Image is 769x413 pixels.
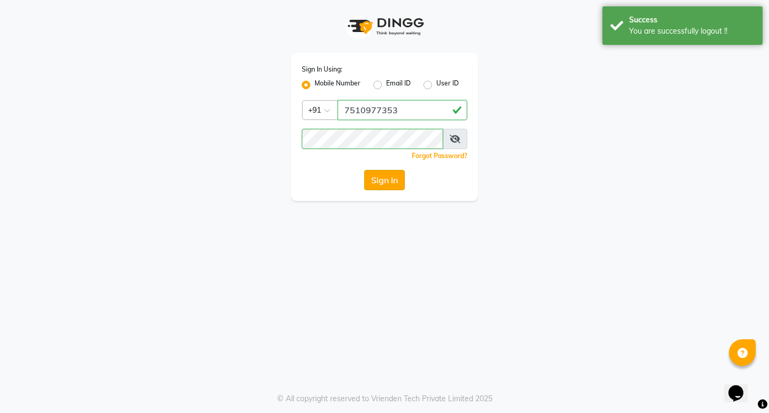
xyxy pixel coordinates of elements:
[364,170,405,190] button: Sign In
[302,129,443,149] input: Username
[436,79,459,91] label: User ID
[386,79,411,91] label: Email ID
[338,100,467,120] input: Username
[302,65,342,74] label: Sign In Using:
[629,14,755,26] div: Success
[315,79,360,91] label: Mobile Number
[412,152,467,160] a: Forgot Password?
[342,11,427,42] img: logo1.svg
[629,26,755,37] div: You are successfully logout !!
[724,370,758,402] iframe: chat widget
